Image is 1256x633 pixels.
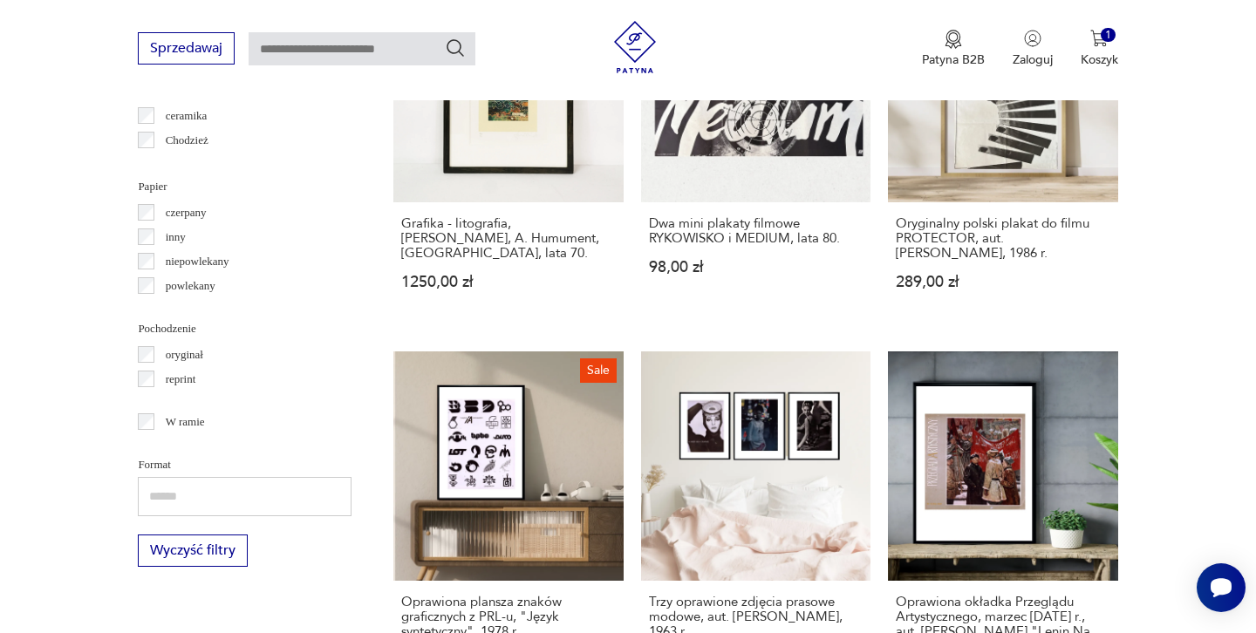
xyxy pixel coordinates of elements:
div: 1 [1101,28,1116,43]
button: Patyna B2B [922,30,985,68]
p: Format [138,455,352,474]
p: Pochodzenie [138,319,352,338]
button: 1Koszyk [1081,30,1118,68]
p: Chodzież [166,131,208,150]
h3: Oryginalny polski plakat do filmu PROTECTOR, aut. [PERSON_NAME], 1986 r. [896,216,1109,261]
p: Patyna B2B [922,51,985,68]
p: 98,00 zł [649,260,863,275]
h3: Grafika - litografia, [PERSON_NAME], A. Humument, [GEOGRAPHIC_DATA], lata 70. [401,216,615,261]
p: ceramika [166,106,208,126]
img: Ikonka użytkownika [1024,30,1041,47]
iframe: Smartsupp widget button [1197,563,1246,612]
p: Zaloguj [1013,51,1053,68]
button: Zaloguj [1013,30,1053,68]
p: oryginał [166,345,203,364]
button: Szukaj [445,37,466,58]
p: inny [166,228,186,247]
button: Wyczyść filtry [138,534,248,567]
h3: Dwa mini plakaty filmowe RYKOWISKO i MEDIUM, lata 80. [649,216,863,246]
button: Sprzedawaj [138,32,235,65]
p: reprint [166,370,196,389]
p: 289,00 zł [896,275,1109,289]
p: Papier [138,177,352,196]
p: Koszyk [1081,51,1118,68]
img: Ikona koszyka [1090,30,1108,47]
p: Ćmielów [166,155,208,174]
p: powlekany [166,276,215,296]
p: 1250,00 zł [401,275,615,289]
img: Ikona medalu [945,30,962,49]
img: Patyna - sklep z meblami i dekoracjami vintage [609,21,661,73]
p: W ramie [166,412,205,432]
p: czerpany [166,203,207,222]
a: Sprzedawaj [138,44,235,56]
a: Ikona medaluPatyna B2B [922,30,985,68]
p: niepowlekany [166,252,229,271]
